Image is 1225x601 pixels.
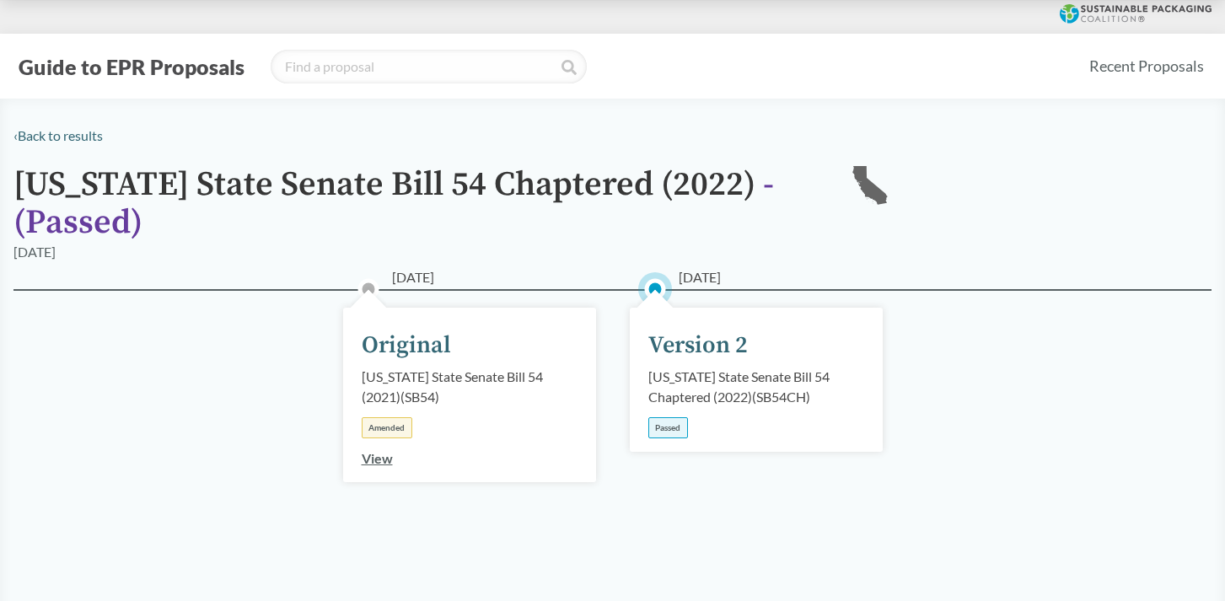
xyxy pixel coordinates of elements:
[13,164,774,244] span: - ( Passed )
[648,367,864,407] div: [US_STATE] State Senate Bill 54 Chaptered (2022) ( SB54CH )
[13,53,250,80] button: Guide to EPR Proposals
[1082,47,1212,85] a: Recent Proposals
[13,166,823,242] h1: [US_STATE] State Senate Bill 54 Chaptered (2022)
[362,450,393,466] a: View
[362,328,451,363] div: Original
[392,267,434,287] span: [DATE]
[648,417,688,438] div: Passed
[679,267,721,287] span: [DATE]
[648,328,748,363] div: Version 2
[13,242,56,262] div: [DATE]
[271,50,587,83] input: Find a proposal
[362,417,412,438] div: Amended
[362,367,578,407] div: [US_STATE] State Senate Bill 54 (2021) ( SB54 )
[13,127,103,143] a: ‹Back to results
